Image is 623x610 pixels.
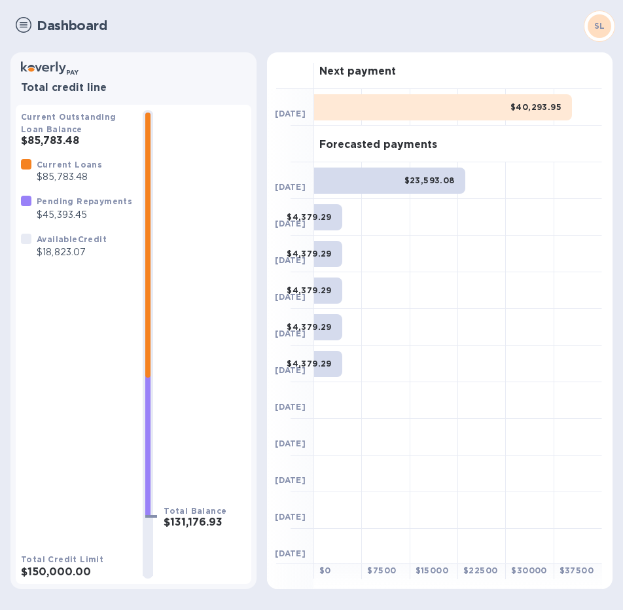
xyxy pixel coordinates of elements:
b: $ 7500 [367,565,396,575]
b: [DATE] [275,548,306,558]
b: [DATE] [275,219,306,228]
b: Total Balance [164,506,226,516]
b: $23,593.08 [404,175,455,185]
h3: $131,176.93 [164,516,246,529]
b: $4,379.29 [287,249,332,259]
b: $4,379.29 [287,212,332,222]
b: Current Loans [37,160,102,170]
b: $ 30000 [511,565,546,575]
h3: Forecasted payments [319,139,437,151]
b: [DATE] [275,292,306,302]
h3: Next payment [319,65,396,78]
b: [DATE] [275,109,306,118]
h3: $150,000.00 [21,566,132,579]
b: [DATE] [275,365,306,375]
p: $18,823.07 [37,245,107,259]
b: Pending Repayments [37,196,132,206]
b: $4,379.29 [287,285,332,295]
b: $ 37500 [560,565,594,575]
b: [DATE] [275,512,306,522]
b: [DATE] [275,475,306,485]
b: [DATE] [275,402,306,412]
b: [DATE] [275,182,306,192]
h1: Dashboard [37,18,576,33]
b: $ 22500 [463,565,497,575]
b: $ 15000 [416,565,448,575]
b: Current Outstanding Loan Balance [21,112,116,134]
h3: Total credit line [21,82,246,94]
p: $85,783.48 [37,170,102,184]
b: Total Credit Limit [21,554,103,564]
b: $4,379.29 [287,359,332,368]
h3: $85,783.48 [21,135,132,147]
b: $ 0 [319,565,331,575]
b: Available Credit [37,234,107,244]
b: $40,293.95 [510,102,561,112]
b: SL [594,21,605,31]
p: $45,393.45 [37,208,132,222]
b: [DATE] [275,439,306,448]
b: $4,379.29 [287,322,332,332]
b: [DATE] [275,329,306,338]
b: [DATE] [275,255,306,265]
